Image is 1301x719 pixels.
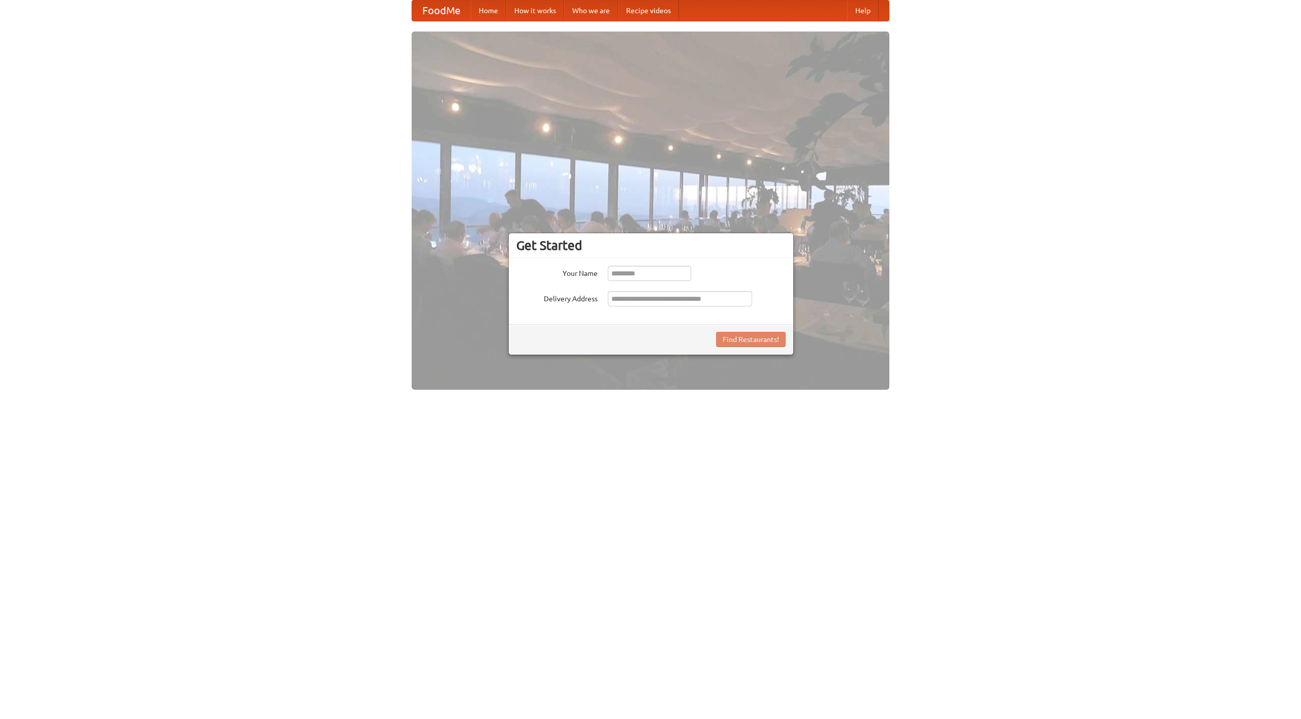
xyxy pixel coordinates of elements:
label: Your Name [516,266,598,278]
a: FoodMe [412,1,471,21]
label: Delivery Address [516,291,598,304]
h3: Get Started [516,238,786,253]
a: Who we are [564,1,618,21]
a: Recipe videos [618,1,679,21]
button: Find Restaurants! [716,332,786,347]
a: Help [847,1,879,21]
a: Home [471,1,506,21]
a: How it works [506,1,564,21]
